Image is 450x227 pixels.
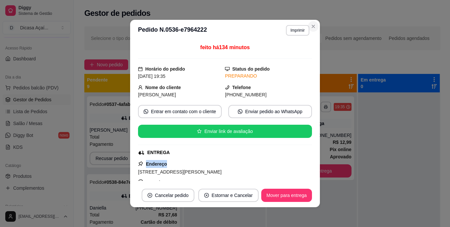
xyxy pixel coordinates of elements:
[308,21,319,32] button: Close
[146,161,167,167] strong: Endereço
[225,73,312,80] div: PREPARANDO
[204,193,209,198] span: close-circle
[286,25,309,36] button: Imprimir
[138,169,222,175] span: [STREET_ADDRESS][PERSON_NAME]
[148,193,152,198] span: close-circle
[138,92,176,97] span: [PERSON_NAME]
[138,179,143,185] span: dollar
[238,109,242,114] span: whats-app
[144,109,148,114] span: whats-app
[138,25,207,36] h3: Pedido N. 0536-e7964222
[138,105,222,118] button: whats-appEntrar em contato com o cliente
[197,129,202,134] span: star
[138,125,312,138] button: starEnviar link de avaliação
[200,45,250,50] span: feito há 134 minutos
[138,85,143,90] span: user
[228,105,312,118] button: whats-appEnviar pedido ao WhatsApp
[225,92,267,97] span: [PHONE_NUMBER]
[232,66,270,72] strong: Status do pedido
[146,180,181,185] strong: Taxa de entrega
[225,85,230,90] span: phone
[138,161,143,166] span: pushpin
[145,85,181,90] strong: Nome do cliente
[147,149,170,156] div: ENTREGA
[198,189,259,202] button: close-circleEstornar e Cancelar
[142,189,194,202] button: close-circleCancelar pedido
[138,67,143,71] span: calendar
[225,67,230,71] span: desktop
[261,189,312,202] button: Mover para entrega
[138,74,165,79] span: [DATE] 19:35
[232,85,251,90] strong: Telefone
[145,66,185,72] strong: Horário do pedido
